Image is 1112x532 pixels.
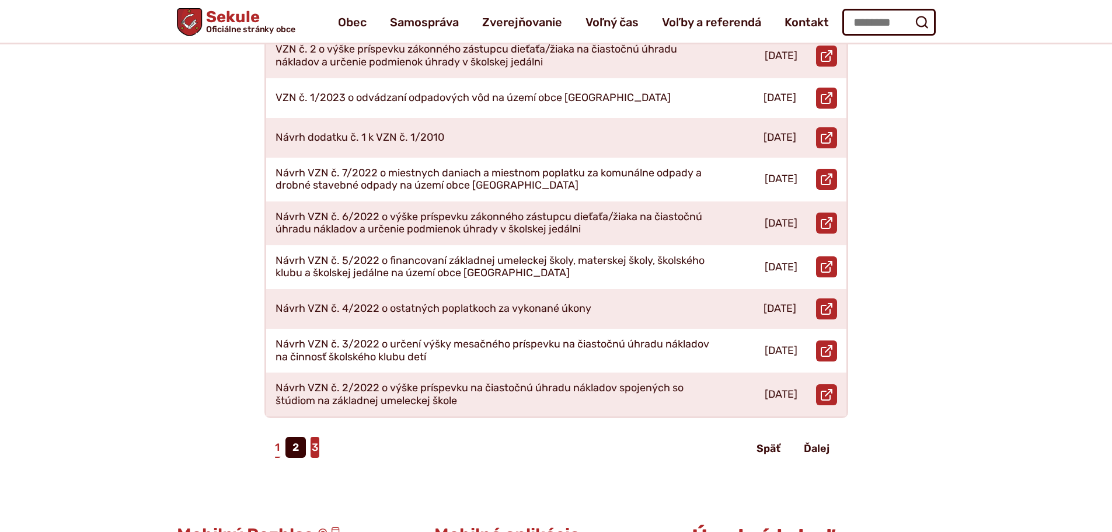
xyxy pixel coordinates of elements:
[785,6,829,39] a: Kontakt
[794,438,839,459] a: Ďalej
[276,131,444,144] p: Návrh dodatku č. 1 k VZN č. 1/2010
[662,6,761,39] a: Voľby a referendá
[276,43,710,68] p: VZN č. 2 o výške príspevku zákonného zástupcu dieťaťa/žiaka na čiastočnú úhradu nákladov a určeni...
[757,442,780,455] span: Späť
[311,437,319,458] a: 3
[177,8,202,36] img: Prejsť na domovskú stránku
[276,255,710,280] p: Návrh VZN č. 5/2022 o financovaní základnej umeleckej školy, materskej školy, školského klubu a š...
[276,167,710,192] p: Návrh VZN č. 7/2022 o miestnych daniach a miestnom poplatku za komunálne odpady a drobné stavebné...
[765,345,797,357] p: [DATE]
[764,302,796,315] p: [DATE]
[390,6,459,39] a: Samospráva
[274,437,281,458] a: 1
[276,338,710,363] p: Návrh VZN č. 3/2022 o určení výšky mesačného príspevku na čiastočnú úhradu nákladov na činnosť šk...
[747,438,790,459] a: Späť
[764,131,796,144] p: [DATE]
[276,92,671,105] p: VZN č. 1/2023 o odvádzaní odpadových vôd na území obce [GEOGRAPHIC_DATA]
[177,8,295,36] a: Logo Sekule, prejsť na domovskú stránku.
[276,382,710,407] p: Návrh VZN č. 2/2022 o výške príspevku na čiastočnú úhradu nákladov spojených so štúdiom na základ...
[764,92,796,105] p: [DATE]
[765,50,797,62] p: [DATE]
[205,25,295,33] span: Oficiálne stránky obce
[276,211,710,236] p: Návrh VZN č. 6/2022 o výške príspevku zákonného zástupcu dieťaťa/žiaka na čiastočnú úhradu náklad...
[202,9,295,34] span: Sekule
[804,442,829,455] span: Ďalej
[765,261,797,274] p: [DATE]
[482,6,562,39] a: Zverejňovanie
[765,388,797,401] p: [DATE]
[765,173,797,186] p: [DATE]
[276,302,591,315] p: Návrh VZN č. 4/2022 o ostatných poplatkoch za vykonané úkony
[285,437,306,458] span: 2
[765,217,797,230] p: [DATE]
[585,6,639,39] a: Voľný čas
[338,6,367,39] a: Obec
